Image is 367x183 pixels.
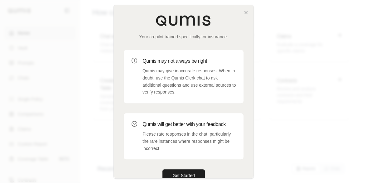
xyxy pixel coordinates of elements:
[142,121,236,128] h3: Qumis will get better with your feedback
[162,169,205,182] button: Get Started
[142,57,236,65] h3: Qumis may not always be right
[142,67,236,96] p: Qumis may give inaccurate responses. When in doubt, use the Qumis Clerk chat to ask additional qu...
[124,34,244,40] p: Your co-pilot trained specifically for insurance.
[156,15,212,26] img: Qumis Logo
[142,131,236,152] p: Please rate responses in the chat, particularly the rare instances where responses might be incor...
